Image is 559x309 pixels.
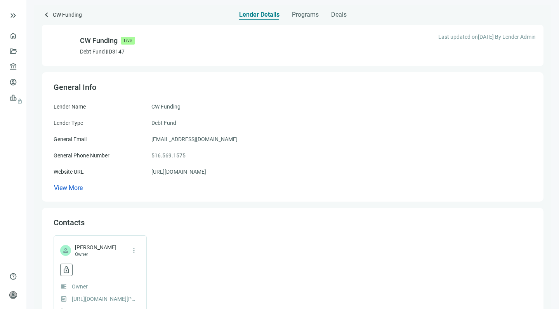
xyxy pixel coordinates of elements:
[9,273,17,280] span: help
[54,83,96,92] span: General Info
[331,11,347,19] span: Deals
[54,184,83,192] button: View More
[62,247,69,254] span: person
[60,264,73,276] button: lock_open
[54,218,85,227] span: Contacts
[151,135,238,143] span: [EMAIL_ADDRESS][DOMAIN_NAME]
[239,11,279,19] span: Lender Details
[54,152,109,159] span: General Phone Number
[151,102,181,111] span: CW Funding
[54,169,84,175] span: Website URL
[151,167,206,176] a: [URL][DOMAIN_NAME]
[54,136,87,142] span: General Email
[130,247,137,254] span: more_vert
[42,10,51,19] span: keyboard_arrow_left
[80,35,118,46] div: CW Funding
[72,295,138,303] a: [URL][DOMAIN_NAME][PERSON_NAME]
[42,10,51,21] a: keyboard_arrow_left
[62,266,70,274] span: lock_open
[438,33,536,41] span: Last updated on [DATE] By Lender Admin
[75,251,116,257] span: Owner
[292,11,319,19] span: Programs
[151,119,176,127] span: Debt Fund
[9,11,18,20] button: keyboard_double_arrow_right
[54,104,86,110] span: Lender Name
[151,151,186,160] span: 516.569.1575
[54,120,83,126] span: Lender Type
[72,282,88,291] span: Owner
[9,291,17,299] span: person
[53,10,82,21] span: CW Funding
[80,48,135,55] p: Debt Fund | ID 3147
[60,283,67,290] span: format_align_left
[128,244,140,257] button: more_vert
[121,37,135,45] span: Live
[75,243,116,251] span: [PERSON_NAME]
